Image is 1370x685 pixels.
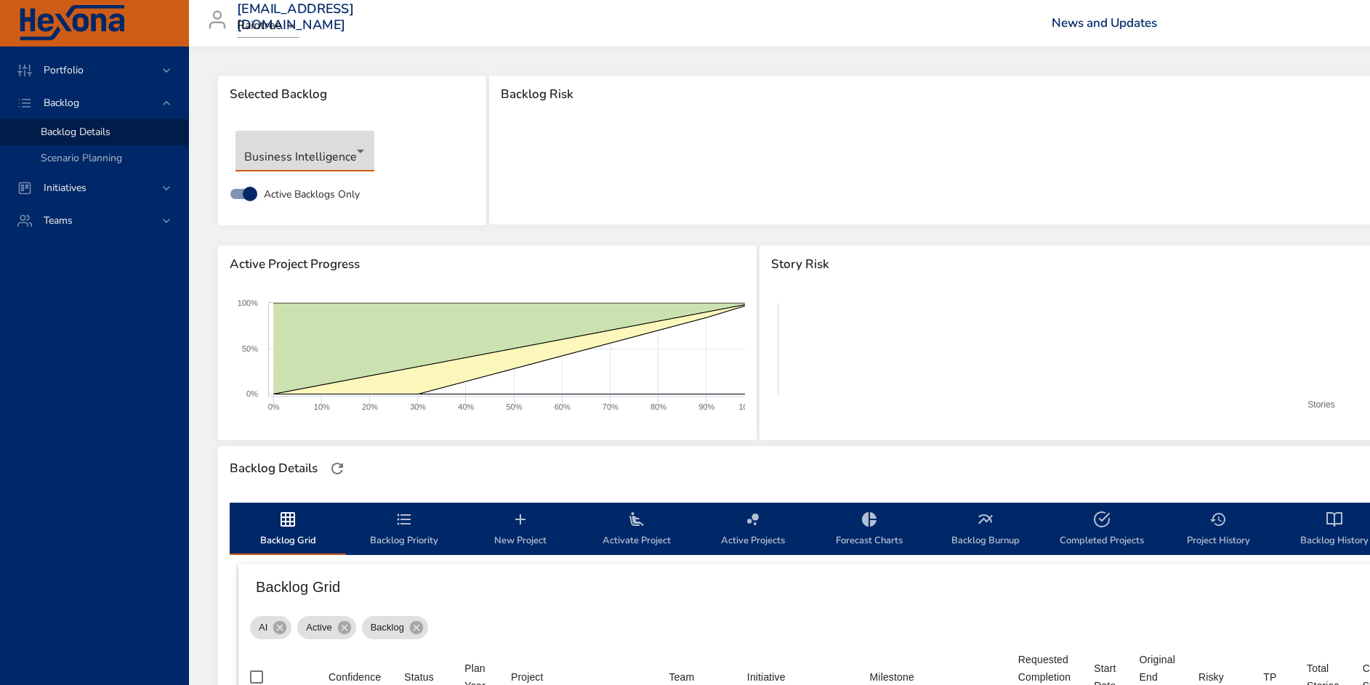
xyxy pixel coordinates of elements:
[297,620,340,635] span: Active
[698,402,714,411] text: 90%
[936,511,1035,549] span: Backlog Burnup
[603,402,618,411] text: 70%
[230,257,745,272] span: Active Project Progress
[237,15,299,38] div: Raintree
[246,389,258,398] text: 0%
[264,187,360,202] span: Active Backlogs Only
[237,1,354,33] h3: [EMAIL_ADDRESS][DOMAIN_NAME]
[41,151,122,165] span: Scenario Planning
[1308,400,1335,410] text: Stories
[362,616,428,639] div: Backlog
[242,344,258,353] text: 50%
[268,402,280,411] text: 0%
[326,458,348,479] button: Refresh Page
[32,181,98,195] span: Initiatives
[587,511,686,549] span: Activate Project
[738,402,759,411] text: 100%
[238,511,337,549] span: Backlog Grid
[41,125,110,139] span: Backlog Details
[650,402,666,411] text: 80%
[1169,511,1268,549] span: Project History
[362,620,413,635] span: Backlog
[362,402,378,411] text: 20%
[314,402,330,411] text: 10%
[471,511,570,549] span: New Project
[235,131,374,171] div: Business Intelligence
[1052,15,1157,31] a: News and Updates
[410,402,426,411] text: 30%
[238,299,258,307] text: 100%
[1052,511,1151,549] span: Completed Projects
[17,5,126,41] img: Hexona
[250,620,276,635] span: AI
[297,616,355,639] div: Active
[355,511,454,549] span: Backlog Priority
[32,63,95,77] span: Portfolio
[225,457,322,480] div: Backlog Details
[32,96,91,110] span: Backlog
[555,402,571,411] text: 60%
[506,402,522,411] text: 50%
[250,616,291,639] div: AI
[32,214,84,227] span: Teams
[820,511,919,549] span: Forecast Charts
[458,402,474,411] text: 40%
[704,511,802,549] span: Active Projects
[230,87,475,102] span: Selected Backlog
